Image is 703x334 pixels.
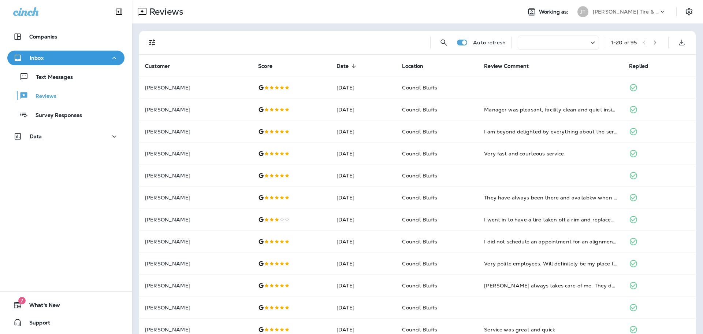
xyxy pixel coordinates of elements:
span: Customer [145,63,170,69]
button: Collapse Sidebar [109,4,129,19]
div: 1 - 20 of 95 [611,40,637,45]
div: I am beyond delighted by everything about the service I received at Jensen Tire & Auto. Prompt, h... [484,128,617,135]
span: Score [258,63,282,69]
button: Inbox [7,51,124,65]
p: Auto refresh [473,40,506,45]
span: Council Bluffs [402,150,437,157]
p: [PERSON_NAME] [145,151,246,157]
button: Text Messages [7,69,124,84]
span: Working as: [539,9,570,15]
p: Inbox [30,55,44,61]
p: [PERSON_NAME] [145,283,246,289]
button: Filters [145,35,160,50]
span: Location [402,63,433,69]
p: [PERSON_NAME] [145,239,246,245]
td: [DATE] [331,121,396,143]
p: Text Messages [29,74,73,81]
span: Score [258,63,272,69]
p: [PERSON_NAME] [145,217,246,223]
button: Search Reviews [436,35,451,50]
div: Jensen always takes care of me. They don't do work that is not needed. Something that I appreciat... [484,282,617,289]
td: [DATE] [331,77,396,99]
span: Council Bluffs [402,260,437,267]
div: JT [577,6,588,17]
td: [DATE] [331,165,396,187]
button: Data [7,129,124,144]
button: Export as CSV [674,35,689,50]
span: Review Comment [484,63,529,69]
div: I went in to have a tire taken off a rim and replaced. The tire was already removed from the vehi... [484,216,617,223]
td: [DATE] [331,231,396,253]
p: [PERSON_NAME] [145,129,246,135]
div: Service was great and quick [484,326,617,333]
span: Replied [629,63,658,69]
span: Council Bluffs [402,326,437,333]
button: 7What's New [7,298,124,312]
p: Reviews [146,6,183,17]
p: [PERSON_NAME] [145,261,246,267]
span: Council Bluffs [402,172,437,179]
button: Survey Responses [7,107,124,122]
p: Data [30,133,42,139]
span: Council Bluffs [402,238,437,245]
span: Date [336,63,358,69]
span: Review Comment [484,63,538,69]
span: Council Bluffs [402,216,437,223]
button: Reviews [7,88,124,103]
span: Date [336,63,349,69]
div: Very polite employees. Will definitely be my place to go [484,260,617,267]
button: Companies [7,29,124,44]
p: [PERSON_NAME] [145,327,246,333]
span: Council Bluffs [402,304,437,311]
div: They have always been there and availabkw when we need them. I truely appreciate getting me in th... [484,194,617,201]
span: 7 [18,297,26,304]
td: [DATE] [331,187,396,209]
p: [PERSON_NAME] [145,195,246,201]
span: Council Bluffs [402,282,437,289]
span: Support [22,320,50,329]
span: Council Bluffs [402,128,437,135]
td: [DATE] [331,99,396,121]
p: [PERSON_NAME] [145,173,246,179]
p: [PERSON_NAME] [145,107,246,113]
td: [DATE] [331,143,396,165]
span: Replied [629,63,648,69]
div: Manager was pleasant, facility clean and quiet inside we was appreciative of the staff fitting us... [484,106,617,113]
span: Council Bluffs [402,106,437,113]
p: [PERSON_NAME] [145,85,246,91]
p: Survey Responses [28,112,82,119]
div: Very fast and courteous service. [484,150,617,157]
div: I did not schedule an appointment for an alignment, on a truck and they got me in the same day an... [484,238,617,245]
td: [DATE] [331,275,396,297]
p: Companies [29,34,57,40]
td: [DATE] [331,297,396,319]
td: [DATE] [331,253,396,275]
p: Reviews [28,93,56,100]
p: [PERSON_NAME] [145,305,246,311]
span: Customer [145,63,179,69]
p: [PERSON_NAME] Tire & Auto [593,9,659,15]
button: Settings [682,5,696,18]
span: Council Bluffs [402,84,437,91]
span: Location [402,63,423,69]
td: [DATE] [331,209,396,231]
span: Council Bluffs [402,194,437,201]
span: What's New [22,302,60,311]
button: Support [7,315,124,330]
